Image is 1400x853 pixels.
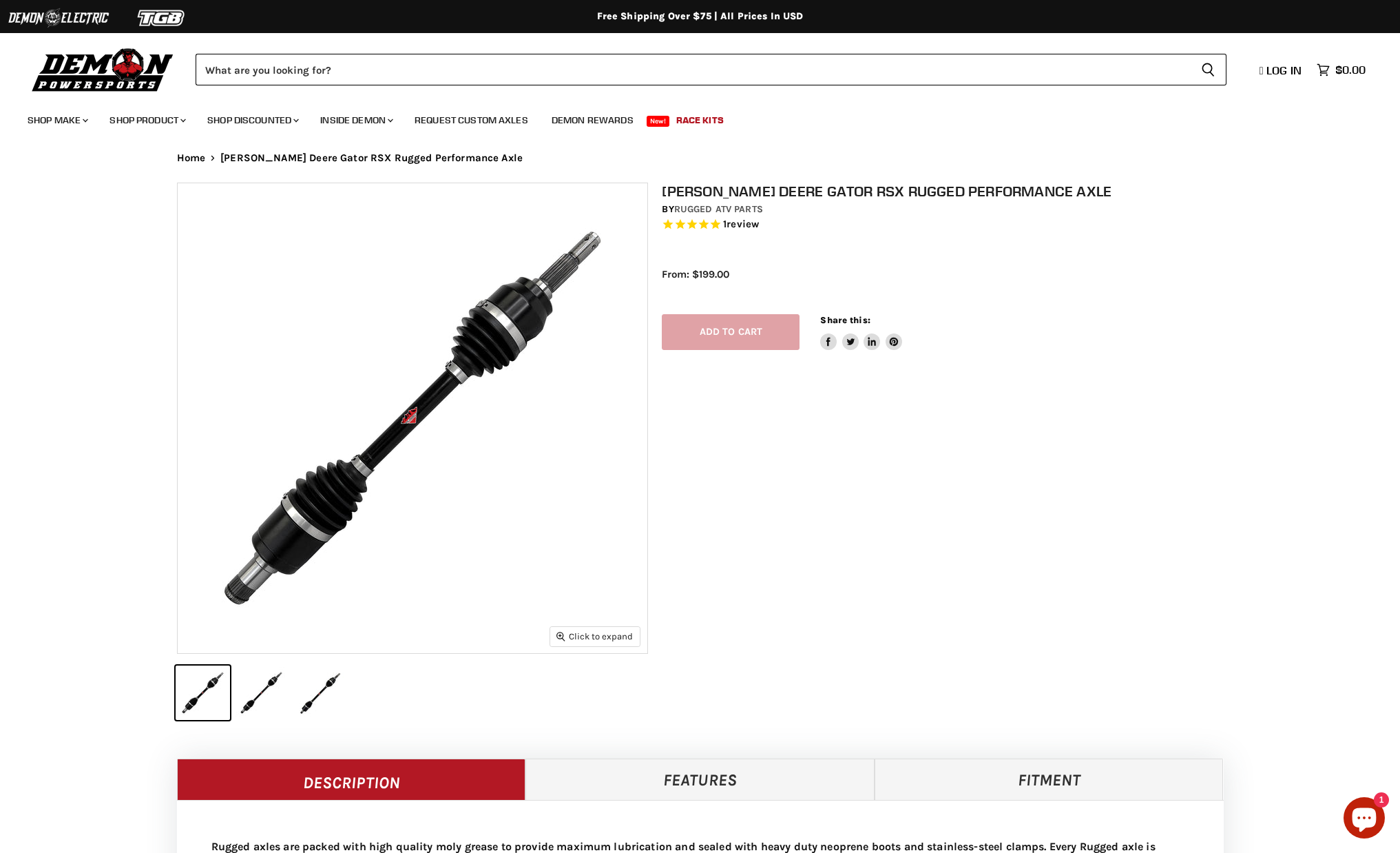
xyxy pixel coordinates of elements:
a: Request Custom Axles [404,106,539,134]
form: Product [196,54,1226,85]
button: IMAGE thumbnail [234,666,289,720]
span: Click to expand [556,631,633,641]
a: Shop Make [17,106,96,134]
button: IMAGE thumbnail [176,666,230,720]
button: Click to expand [550,627,640,646]
button: Search [1190,54,1226,85]
div: by [662,202,1237,217]
img: Demon Powersports [28,45,178,94]
span: Log in [1266,63,1302,77]
img: Demon Electric Logo 2 [7,5,110,31]
a: Demon Rewards [541,106,644,134]
img: IMAGE [178,183,647,653]
a: Inside Demon [310,106,401,134]
a: Log in [1253,64,1310,76]
span: Rated 5.0 out of 5 stars 1 reviews [662,218,1237,232]
a: Race Kits [666,106,734,134]
aside: Share this: [820,314,902,351]
input: Search [196,54,1190,85]
span: New! [647,116,670,127]
span: From: $199.00 [662,268,729,280]
button: IMAGE thumbnail [293,666,347,720]
a: $0.00 [1310,60,1372,80]
div: Free Shipping Over $75 | All Prices In USD [149,10,1251,23]
a: Rugged ATV Parts [674,203,763,215]
inbox-online-store-chat: Shopify online store chat [1339,797,1389,842]
span: 1 reviews [723,218,759,230]
a: Home [177,152,206,164]
span: [PERSON_NAME] Deere Gator RSX Rugged Performance Axle [220,152,523,164]
a: Description [177,759,526,800]
h1: [PERSON_NAME] Deere Gator RSX Rugged Performance Axle [662,183,1237,200]
ul: Main menu [17,101,1362,134]
a: Shop Product [99,106,194,134]
img: TGB Logo 2 [110,5,213,31]
span: $0.00 [1335,63,1366,76]
a: Fitment [875,759,1224,800]
a: Features [525,759,875,800]
span: review [727,218,759,230]
nav: Breadcrumbs [149,152,1251,164]
span: Share this: [820,315,870,325]
a: Shop Discounted [197,106,307,134]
